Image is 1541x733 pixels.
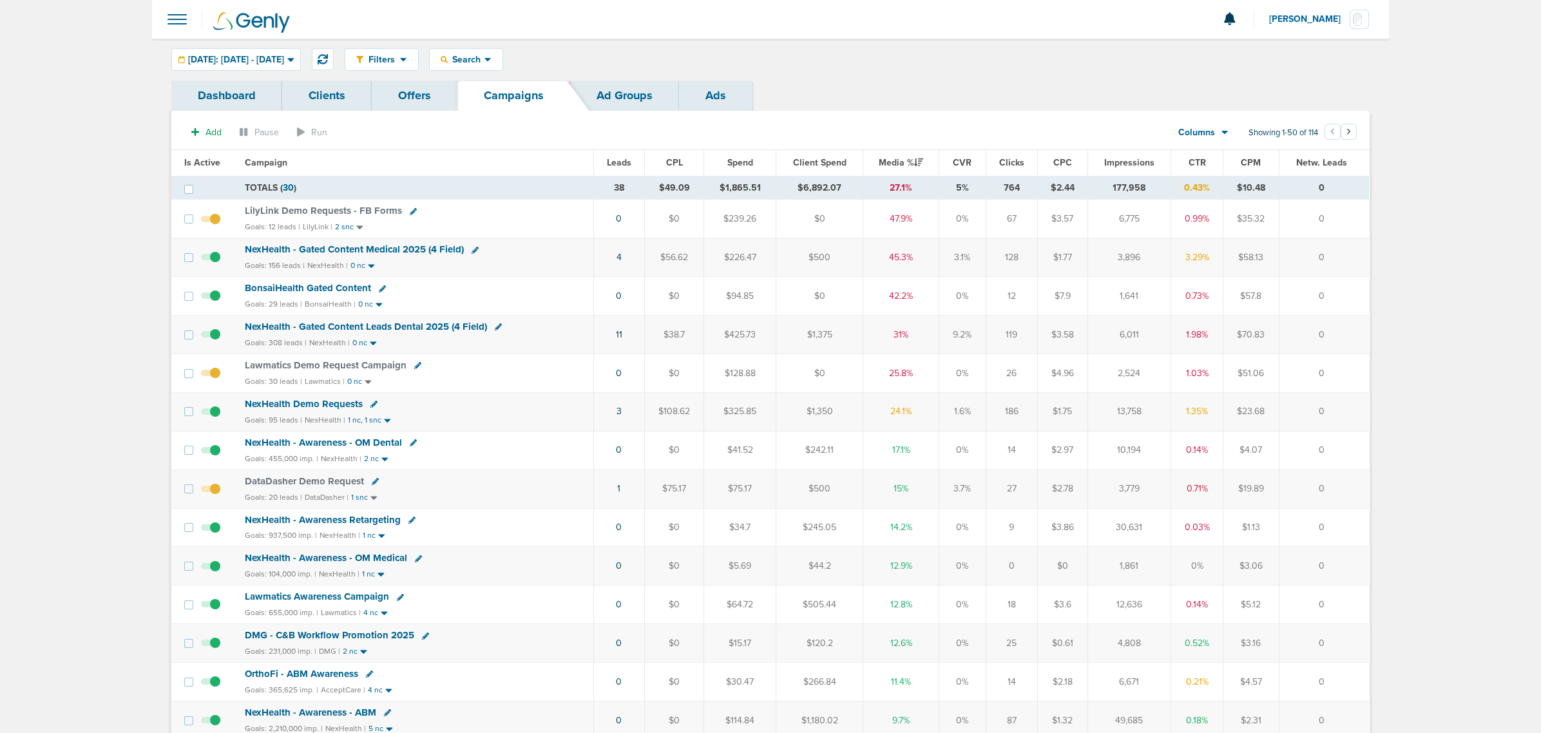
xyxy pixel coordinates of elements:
[1171,470,1223,508] td: 0.71%
[863,200,939,238] td: 47.9%
[863,238,939,277] td: 45.3%
[863,663,939,701] td: 11.4%
[1038,585,1088,624] td: $3.6
[986,624,1037,663] td: 25
[321,608,361,617] small: Lawmatics |
[644,431,704,470] td: $0
[776,470,863,508] td: $500
[1279,277,1369,316] td: 0
[245,321,487,332] span: NexHealth - Gated Content Leads Dental 2025 (4 Field)
[617,483,620,494] a: 1
[1087,316,1171,354] td: 6,011
[863,277,939,316] td: 42.2%
[245,261,305,271] small: Goals: 156 leads |
[245,205,402,216] span: LilyLink Demo Requests - FB Forms
[953,157,972,168] span: CVR
[616,290,622,301] a: 0
[245,377,302,386] small: Goals: 30 leads |
[1296,157,1347,168] span: Netw. Leads
[1223,316,1279,354] td: $70.83
[986,547,1037,585] td: 0
[1171,238,1223,277] td: 3.29%
[644,392,704,431] td: $108.62
[704,624,776,663] td: $15.17
[245,685,318,695] small: Goals: 365,625 imp. |
[616,676,622,687] a: 0
[644,200,704,238] td: $0
[939,624,986,663] td: 0%
[171,81,282,111] a: Dashboard
[305,415,345,424] small: NexHealth |
[617,252,622,263] a: 4
[347,377,362,386] small: 0 nc
[1223,431,1279,470] td: $4.07
[1087,392,1171,431] td: 13,758
[704,200,776,238] td: $239.26
[363,608,378,618] small: 4 nc
[1087,508,1171,547] td: 30,631
[593,176,644,200] td: 38
[1087,585,1171,624] td: 12,636
[776,354,863,392] td: $0
[1279,508,1369,547] td: 0
[986,431,1037,470] td: 14
[348,415,381,425] small: 1 nc, 1 snc
[325,724,366,733] small: NexHealth |
[245,398,363,410] span: NexHealth Demo Requests
[704,238,776,277] td: $226.47
[939,354,986,392] td: 0%
[245,338,307,348] small: Goals: 308 leads |
[1279,624,1369,663] td: 0
[1241,157,1261,168] span: CPM
[368,685,383,695] small: 4 nc
[704,354,776,392] td: $128.88
[986,277,1037,316] td: 12
[1087,176,1171,200] td: 177,958
[1171,200,1223,238] td: 0.99%
[1171,624,1223,663] td: 0.52%
[616,715,622,726] a: 0
[727,157,753,168] span: Spend
[986,392,1037,431] td: 186
[939,431,986,470] td: 0%
[245,415,302,425] small: Goals: 95 leads |
[1038,200,1088,238] td: $3.57
[999,157,1024,168] span: Clicks
[863,547,939,585] td: 12.9%
[863,392,939,431] td: 24.1%
[939,585,986,624] td: 0%
[1087,354,1171,392] td: 2,524
[245,437,402,448] span: NexHealth - Awareness - OM Dental
[939,547,986,585] td: 0%
[1171,392,1223,431] td: 1.35%
[617,406,622,417] a: 3
[644,508,704,547] td: $0
[184,157,220,168] span: Is Active
[1279,316,1369,354] td: 0
[245,359,407,371] span: Lawmatics Demo Request Campaign
[283,182,294,193] span: 30
[1053,157,1072,168] span: CPC
[644,316,704,354] td: $38.7
[644,238,704,277] td: $56.62
[644,663,704,701] td: $0
[776,176,863,200] td: $6,892.07
[245,157,287,168] span: Campaign
[644,547,704,585] td: $0
[1171,176,1223,200] td: 0.43%
[776,585,863,624] td: $505.44
[939,176,986,200] td: 5%
[303,222,332,231] small: LilyLink |
[939,392,986,431] td: 1.6%
[863,431,939,470] td: 17.1%
[1038,354,1088,392] td: $4.96
[245,493,302,502] small: Goals: 20 leads |
[245,707,376,718] span: NexHealth - Awareness - ABM
[607,157,631,168] span: Leads
[245,475,364,487] span: DataDasher Demo Request
[986,354,1037,392] td: 26
[863,176,939,200] td: 27.1%
[1038,392,1088,431] td: $1.75
[1279,663,1369,701] td: 0
[570,81,679,111] a: Ad Groups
